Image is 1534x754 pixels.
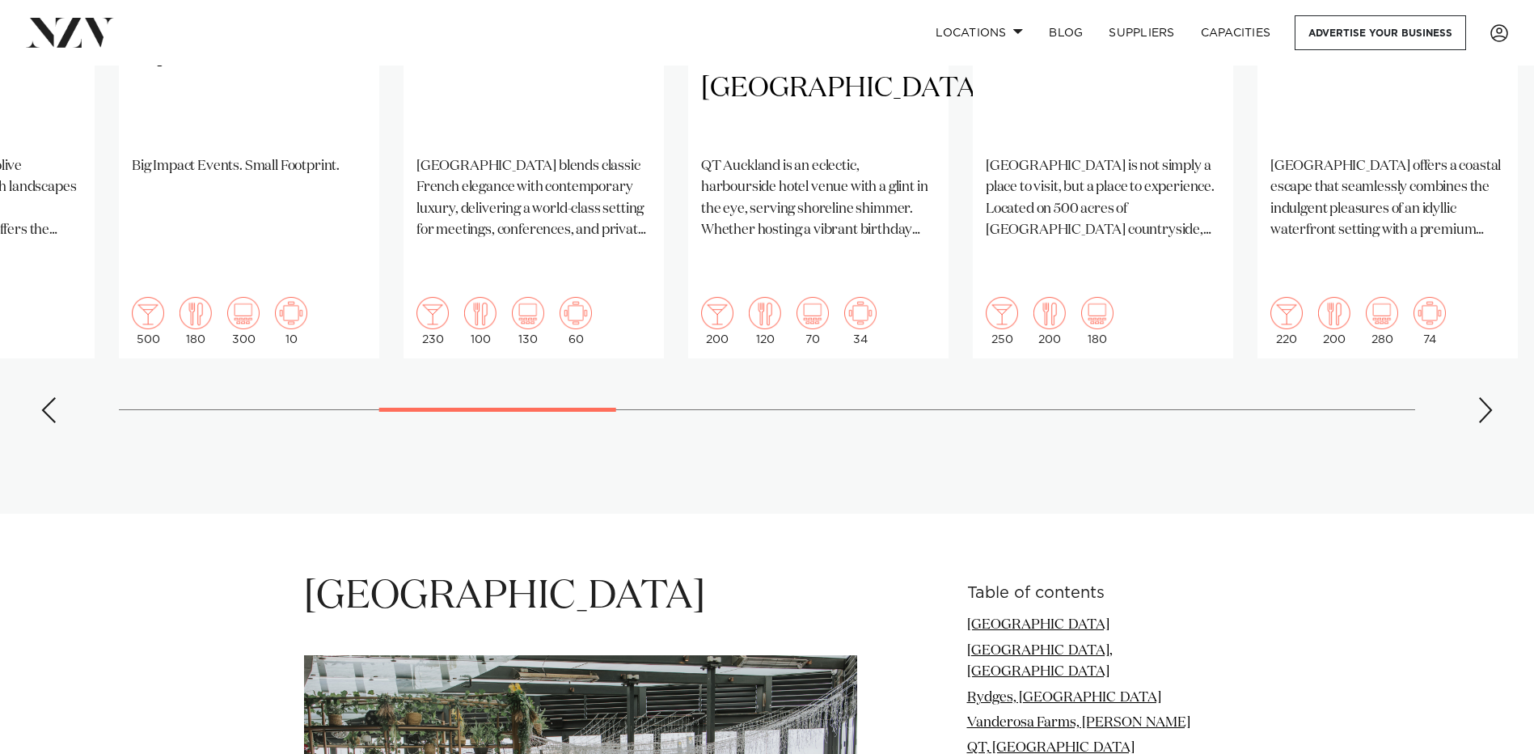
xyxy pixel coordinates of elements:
div: 200 [1318,297,1350,345]
img: theatre.png [512,297,544,329]
a: Vanderosa Farms, [PERSON_NAME] [967,716,1190,730]
a: SUPPLIERS [1096,15,1187,50]
h2: [GEOGRAPHIC_DATA] [986,34,1220,143]
img: theatre.png [797,297,829,329]
h1: [GEOGRAPHIC_DATA] [304,572,857,623]
div: 70 [797,297,829,345]
div: 34 [844,297,877,345]
div: 300 [227,297,260,345]
div: 130 [512,297,544,345]
p: Big Impact Events. Small Footprint. [132,156,366,177]
div: 500 [132,297,164,345]
div: 180 [180,297,212,345]
div: 180 [1081,297,1114,345]
p: [GEOGRAPHIC_DATA] is not simply a place to visit, but a place to experience. Located on 500 acres... [986,156,1220,241]
div: 250 [986,297,1018,345]
img: theatre.png [227,297,260,329]
img: dining.png [1033,297,1066,329]
img: cocktail.png [986,297,1018,329]
a: Rydges, [GEOGRAPHIC_DATA] [967,691,1161,705]
div: 220 [1270,297,1303,345]
img: cocktail.png [132,297,164,329]
div: 10 [275,297,307,345]
img: dining.png [749,297,781,329]
img: cocktail.png [416,297,449,329]
img: dining.png [180,297,212,329]
a: Locations [923,15,1036,50]
div: 100 [464,297,497,345]
a: [GEOGRAPHIC_DATA], [GEOGRAPHIC_DATA] [967,644,1113,679]
img: nzv-logo.png [26,18,114,47]
h2: Pipiri Lane [132,34,366,143]
img: meeting.png [560,297,592,329]
div: 200 [1033,297,1066,345]
img: dining.png [1318,297,1350,329]
img: theatre.png [1366,297,1398,329]
div: 280 [1366,297,1398,345]
img: cocktail.png [701,297,733,329]
a: Capacities [1188,15,1284,50]
div: 230 [416,297,449,345]
div: 200 [701,297,733,345]
img: dining.png [464,297,497,329]
h2: QT [GEOGRAPHIC_DATA] [701,34,936,143]
h2: [GEOGRAPHIC_DATA] [1270,34,1505,143]
h6: Table of contents [967,585,1231,602]
img: meeting.png [844,297,877,329]
img: cocktail.png [1270,297,1303,329]
img: meeting.png [275,297,307,329]
p: [GEOGRAPHIC_DATA] blends classic French elegance with contemporary luxury, delivering a world-cla... [416,156,651,241]
img: theatre.png [1081,297,1114,329]
p: QT Auckland is an eclectic, harbourside hotel venue with a glint in the eye, serving shoreline sh... [701,156,936,241]
a: BLOG [1036,15,1096,50]
img: meeting.png [1414,297,1446,329]
h2: [GEOGRAPHIC_DATA] [416,34,651,143]
div: 60 [560,297,592,345]
p: [GEOGRAPHIC_DATA] offers a coastal escape that seamlessly combines the indulgent pleasures of an ... [1270,156,1505,241]
div: 120 [749,297,781,345]
a: Advertise your business [1295,15,1466,50]
a: [GEOGRAPHIC_DATA] [967,618,1109,632]
div: 74 [1414,297,1446,345]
